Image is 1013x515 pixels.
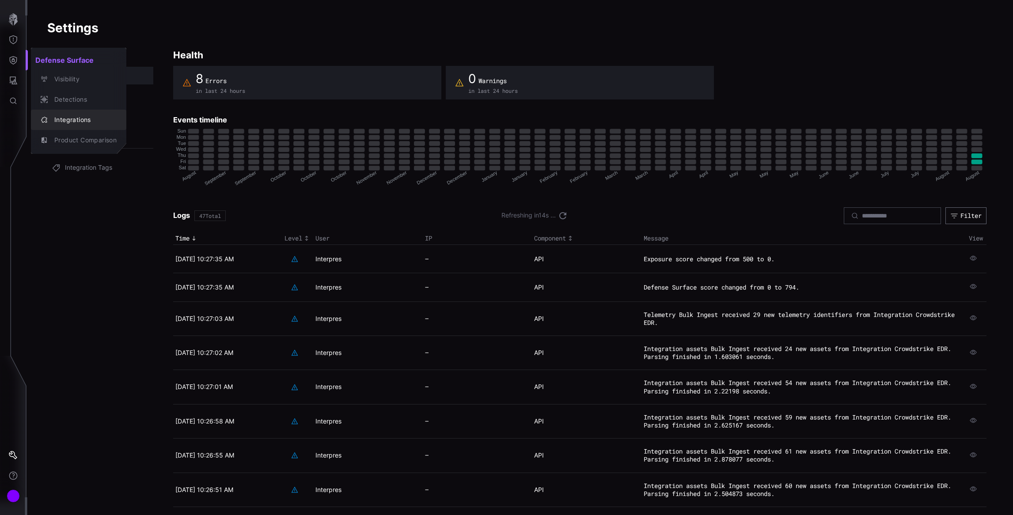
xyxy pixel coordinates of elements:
[50,135,117,146] div: Product Comparison
[31,89,126,110] button: Detections
[31,51,126,69] h2: Defense Surface
[31,69,126,89] button: Visibility
[31,110,126,130] button: Integrations
[50,74,117,85] div: Visibility
[50,114,117,126] div: Integrations
[50,94,117,105] div: Detections
[31,130,126,150] button: Product Comparison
